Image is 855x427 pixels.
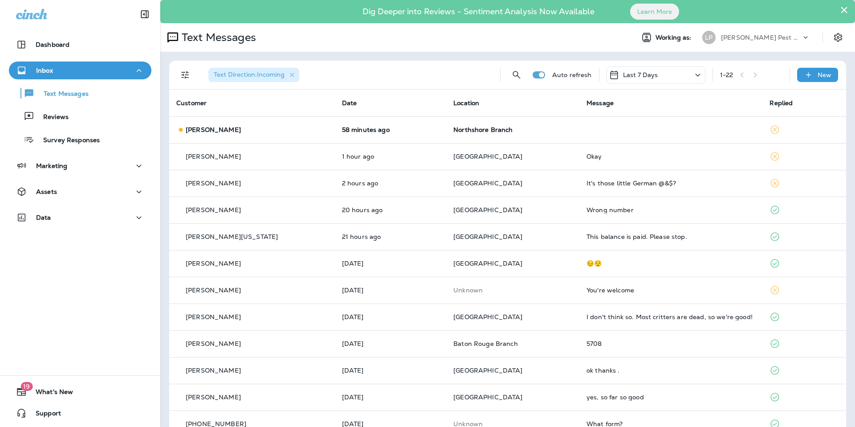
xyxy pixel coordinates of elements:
[453,393,522,401] span: [GEOGRAPHIC_DATA]
[36,214,51,221] p: Data
[721,34,801,41] p: [PERSON_NAME] Pest Control
[342,233,439,240] p: Sep 23, 2025 01:44 PM
[186,340,241,347] p: [PERSON_NAME]
[176,99,207,107] span: Customer
[453,340,518,348] span: Baton Rouge Branch
[453,152,522,160] span: [GEOGRAPHIC_DATA]
[34,113,69,122] p: Reviews
[586,313,755,320] div: I don't think so. Most critters are dead, so we're good!
[655,34,693,41] span: Working as:
[453,313,522,321] span: [GEOGRAPHIC_DATA]
[342,340,439,347] p: Sep 22, 2025 09:24 AM
[453,287,572,294] p: This customer does not have a last location and the phone number they messaged is not assigned to...
[453,206,522,214] span: [GEOGRAPHIC_DATA]
[9,62,151,79] button: Inbox
[186,206,241,213] p: [PERSON_NAME]
[818,71,831,78] p: New
[586,340,755,347] div: 5708
[208,68,299,82] div: Text Direction:Incoming
[702,31,716,44] div: LP
[586,287,755,294] div: You're welcome
[186,394,241,401] p: [PERSON_NAME]
[186,287,241,294] p: [PERSON_NAME]
[178,31,256,44] p: Text Messages
[36,67,53,74] p: Inbox
[186,126,241,133] p: [PERSON_NAME]
[342,206,439,213] p: Sep 23, 2025 02:04 PM
[9,404,151,422] button: Support
[27,410,61,420] span: Support
[186,233,278,240] p: [PERSON_NAME][US_STATE]
[34,136,100,145] p: Survey Responses
[35,90,89,99] p: Text Messages
[586,233,755,240] div: This balance is paid. Please stop.
[186,153,241,160] p: [PERSON_NAME]
[9,157,151,175] button: Marketing
[20,382,33,391] span: 19
[586,99,614,107] span: Message
[769,99,793,107] span: Replied
[342,153,439,160] p: Sep 24, 2025 09:01 AM
[176,66,194,84] button: Filters
[586,153,755,160] div: Okay
[337,10,620,13] p: Dig Deeper into Reviews - Sentiment Analysis Now Available
[623,71,658,78] p: Last 7 Days
[9,183,151,201] button: Assets
[453,233,522,241] span: [GEOGRAPHIC_DATA]
[508,66,525,84] button: Search Messages
[586,180,755,187] div: It's those little German @&$?
[840,3,848,17] button: Close
[132,5,157,23] button: Collapse Sidebar
[186,313,241,320] p: [PERSON_NAME]
[9,84,151,103] button: Text Messages
[720,71,733,78] div: 1 - 22
[586,367,755,374] div: ok thanks .
[342,260,439,267] p: Sep 23, 2025 09:46 AM
[9,36,151,53] button: Dashboard
[586,394,755,401] div: yes, so far so good
[342,313,439,320] p: Sep 22, 2025 11:54 AM
[36,188,57,195] p: Assets
[586,206,755,213] div: Wrong number
[830,29,846,45] button: Settings
[214,70,285,78] span: Text Direction : Incoming
[453,99,479,107] span: Location
[342,367,439,374] p: Sep 22, 2025 08:54 AM
[186,260,241,267] p: [PERSON_NAME]
[453,366,522,374] span: [GEOGRAPHIC_DATA]
[186,180,241,187] p: [PERSON_NAME]
[27,388,73,399] span: What's New
[342,126,439,133] p: Sep 24, 2025 09:51 AM
[36,41,69,48] p: Dashboard
[630,4,679,20] button: Learn More
[186,367,241,374] p: [PERSON_NAME]
[453,179,522,187] span: [GEOGRAPHIC_DATA]
[552,71,592,78] p: Auto refresh
[342,180,439,187] p: Sep 24, 2025 08:02 AM
[9,130,151,149] button: Survey Responses
[342,99,357,107] span: Date
[9,209,151,226] button: Data
[342,287,439,294] p: Sep 23, 2025 09:30 AM
[453,126,513,134] span: Northshore Branch
[453,259,522,267] span: [GEOGRAPHIC_DATA]
[9,383,151,401] button: 19What's New
[586,260,755,267] div: 😔😌
[36,162,67,169] p: Marketing
[342,394,439,401] p: Sep 22, 2025 08:34 AM
[9,107,151,126] button: Reviews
